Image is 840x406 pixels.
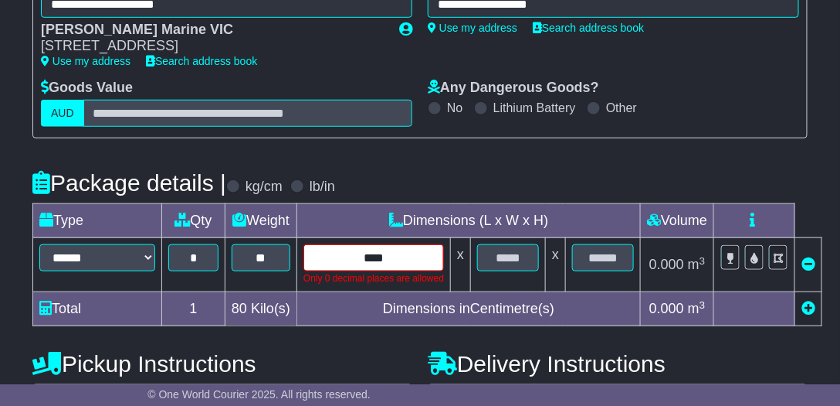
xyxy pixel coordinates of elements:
[649,257,684,272] span: 0.000
[41,55,130,67] a: Use my address
[688,301,706,316] span: m
[303,271,444,285] div: Only 0 decimal places are allowed
[428,22,517,34] a: Use my address
[33,292,162,326] td: Total
[41,38,384,55] div: [STREET_ADDRESS]
[428,80,599,97] label: Any Dangerous Goods?
[428,351,808,377] h4: Delivery Instructions
[225,292,297,326] td: Kilo(s)
[225,204,297,238] td: Weight
[699,255,706,267] sup: 3
[699,299,706,311] sup: 3
[546,238,566,292] td: x
[162,204,225,238] td: Qty
[447,101,462,115] label: No
[33,204,162,238] td: Type
[297,292,641,326] td: Dimensions in Centimetre(s)
[451,238,471,292] td: x
[606,101,637,115] label: Other
[688,257,706,272] span: m
[41,80,133,97] label: Goods Value
[41,22,384,39] div: [PERSON_NAME] Marine VIC
[533,22,644,34] a: Search address book
[649,301,684,316] span: 0.000
[801,301,815,316] a: Add new item
[146,55,257,67] a: Search address book
[41,100,84,127] label: AUD
[162,292,225,326] td: 1
[32,351,412,377] h4: Pickup Instructions
[32,170,226,196] h4: Package details |
[147,388,371,401] span: © One World Courier 2025. All rights reserved.
[246,179,283,196] label: kg/cm
[801,257,815,272] a: Remove this item
[493,101,576,115] label: Lithium Battery
[232,301,247,316] span: 80
[310,179,335,196] label: lb/in
[641,204,714,238] td: Volume
[297,204,641,238] td: Dimensions (L x W x H)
